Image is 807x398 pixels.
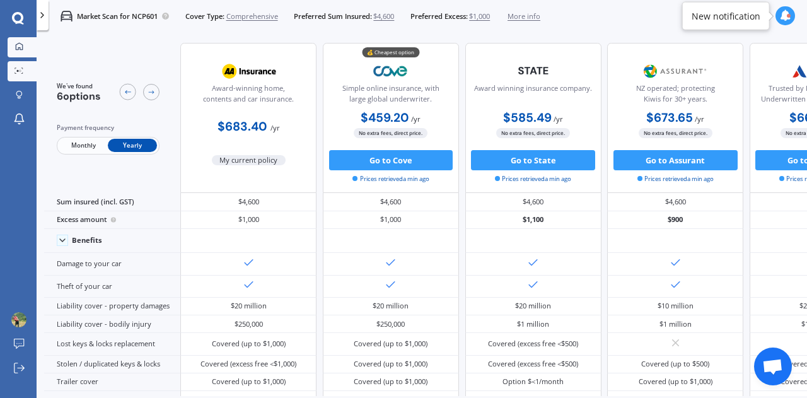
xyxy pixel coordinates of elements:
[646,110,693,126] b: $673.65
[323,193,459,211] div: $4,600
[474,83,592,108] div: Award winning insurance company.
[226,11,278,21] span: Comprehensive
[554,114,563,124] span: / yr
[77,11,158,21] p: Market Scan for NCP601
[44,276,180,298] div: Theft of your car
[754,348,792,385] a: Open chat
[637,175,714,184] span: Prices retrieved a min ago
[411,114,421,124] span: / yr
[354,128,427,138] span: No extra fees, direct price.
[332,83,450,108] div: Simple online insurance, with large global underwriter.
[61,10,73,22] img: car.f15378c7a67c060ca3f3.svg
[57,123,160,133] div: Payment frequency
[44,373,180,391] div: Trailer cover
[496,128,570,138] span: No extra fees, direct price.
[11,312,26,327] img: ACg8ocIF9UWUXXyKaqNeF7nhG2qgZYxkGI_fTXpmaLM1NzzHBffHwLZd=s96-c
[488,339,578,349] div: Covered (excess free <$500)
[658,301,694,311] div: $10 million
[502,377,564,387] div: Option $<1/month
[44,315,180,333] div: Liability cover - bodily injury
[642,59,709,84] img: Assurant.png
[495,175,571,184] span: Prices retrieved a min ago
[44,298,180,315] div: Liability cover - property damages
[216,59,282,84] img: AA.webp
[212,339,286,349] div: Covered (up to $1,000)
[72,236,102,245] div: Benefits
[59,139,108,152] span: Monthly
[189,83,308,108] div: Award-winning home, contents and car insurance.
[641,359,709,369] div: Covered (up to $500)
[231,301,267,311] div: $20 million
[57,90,101,103] span: 6 options
[352,175,429,184] span: Prices retrieved a min ago
[329,150,453,170] button: Go to Cove
[488,359,578,369] div: Covered (excess free <$500)
[692,9,760,22] div: New notification
[503,110,552,126] b: $585.49
[200,359,296,369] div: Covered (excess free <$1,000)
[616,83,734,108] div: NZ operated; protecting Kiwis for 30+ years.
[469,11,490,21] span: $1,000
[508,11,540,21] span: More info
[471,150,595,170] button: Go to State
[515,301,551,311] div: $20 million
[695,114,704,124] span: / yr
[500,59,567,83] img: State-text-1.webp
[362,47,419,57] div: 💰 Cheapest option
[410,11,468,21] span: Preferred Excess:
[357,59,424,84] img: Cove.webp
[465,211,601,229] div: $1,100
[354,377,427,387] div: Covered (up to $1,000)
[185,11,224,21] span: Cover Type:
[294,11,372,21] span: Preferred Sum Insured:
[639,128,712,138] span: No extra fees, direct price.
[361,110,409,126] b: $459.20
[44,253,180,275] div: Damage to your car
[376,319,405,329] div: $250,000
[613,150,738,170] button: Go to Assurant
[517,319,549,329] div: $1 million
[44,211,180,229] div: Excess amount
[212,155,286,165] span: My current policy
[465,193,601,211] div: $4,600
[373,301,409,311] div: $20 million
[639,377,712,387] div: Covered (up to $1,000)
[607,193,743,211] div: $4,600
[323,211,459,229] div: $1,000
[354,339,427,349] div: Covered (up to $1,000)
[659,319,692,329] div: $1 million
[607,211,743,229] div: $900
[180,211,316,229] div: $1,000
[108,139,157,152] span: Yearly
[44,193,180,211] div: Sum insured (incl. GST)
[218,119,267,134] b: $683.40
[270,123,280,132] span: / yr
[235,319,263,329] div: $250,000
[44,333,180,355] div: Lost keys & locks replacement
[212,377,286,387] div: Covered (up to $1,000)
[373,11,394,21] span: $4,600
[180,193,316,211] div: $4,600
[354,359,427,369] div: Covered (up to $1,000)
[44,356,180,373] div: Stolen / duplicated keys & locks
[57,82,101,91] span: We've found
